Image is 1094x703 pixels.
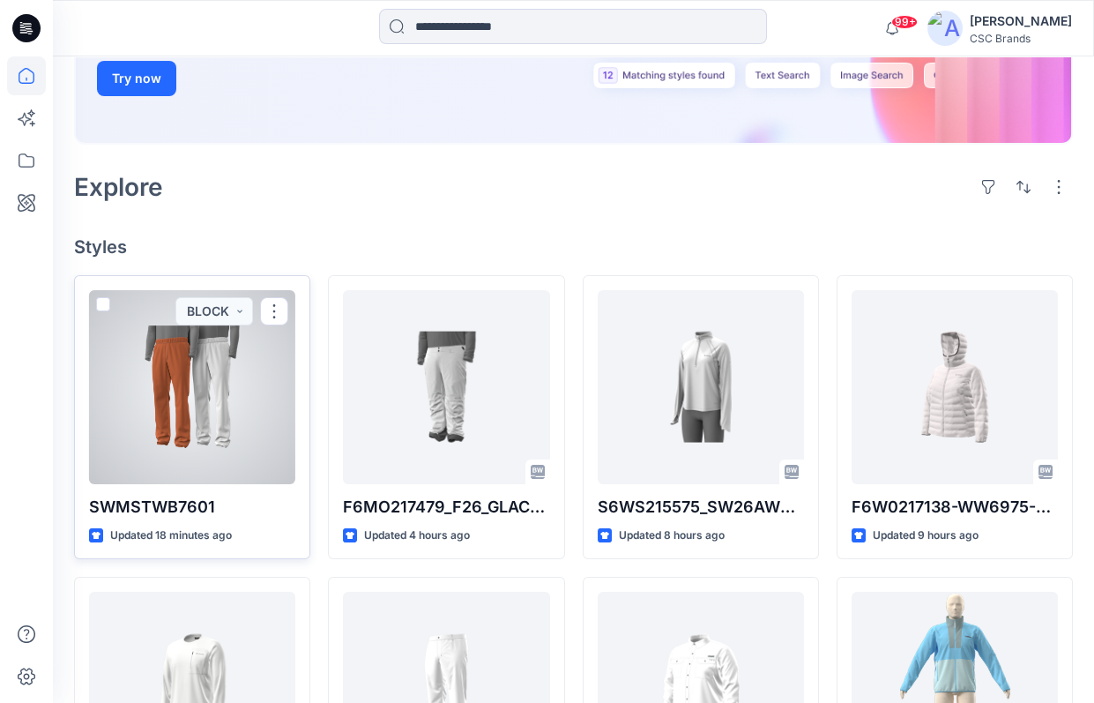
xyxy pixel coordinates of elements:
[598,495,804,520] p: S6WS215575_SW26AW5021_S26_PAREG
[97,61,176,96] button: Try now
[89,290,295,484] a: SWMSTWB7601
[598,290,804,484] a: S6WS215575_SW26AW5021_S26_PAREG
[74,236,1073,258] h4: Styles
[89,495,295,520] p: SWMSTWB7601
[343,290,549,484] a: F6MO217479_F26_GLACT_2X_VP1
[619,527,725,545] p: Updated 8 hours ago
[852,290,1058,484] a: F6W0217138-WW6975-OW26WW1103-F26-PLSREG
[110,527,232,545] p: Updated 18 minutes ago
[970,11,1072,32] div: [PERSON_NAME]
[364,527,470,545] p: Updated 4 hours ago
[873,527,979,545] p: Updated 9 hours ago
[927,11,963,46] img: avatar
[891,15,918,29] span: 99+
[852,495,1058,520] p: F6W0217138-WW6975-OW26WW1103-F26-PLSREG
[970,32,1072,45] div: CSC Brands
[74,173,163,201] h2: Explore
[343,495,549,520] p: F6MO217479_F26_GLACT_2X_VP1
